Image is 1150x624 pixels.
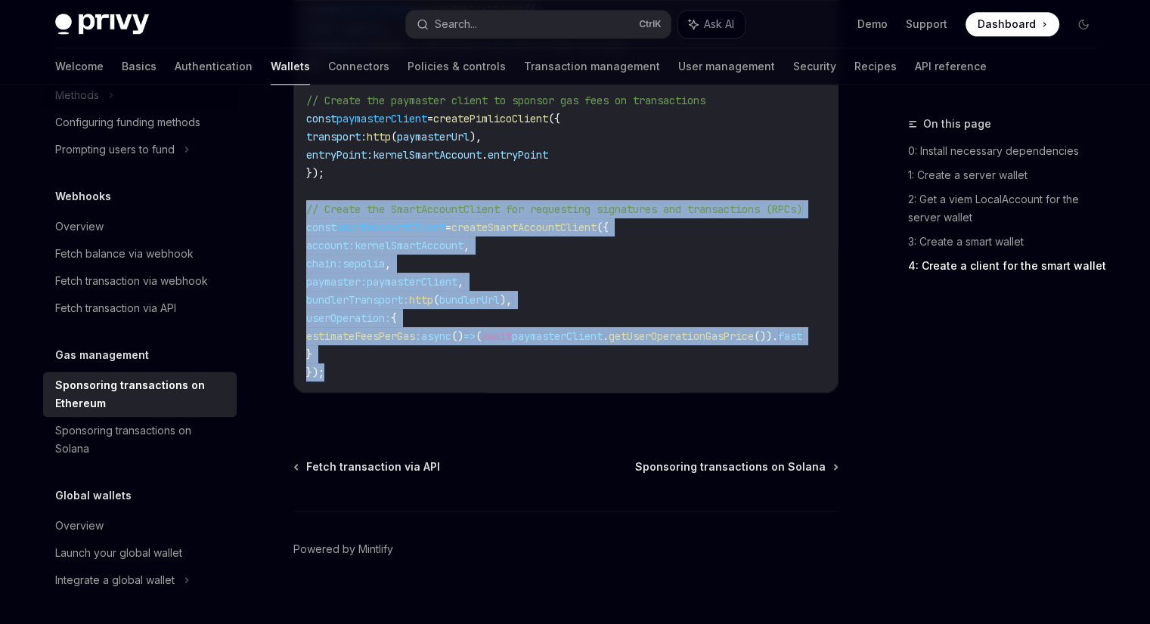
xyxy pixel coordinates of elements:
a: Basics [122,48,157,85]
span: getUserOperationGasPrice [609,329,754,343]
span: paymaster: [306,275,367,289]
span: Ask AI [704,17,734,32]
span: ), [500,293,512,307]
span: fast [778,329,802,343]
a: 1: Create a server wallet [908,163,1108,187]
a: Launch your global wallet [43,539,237,567]
div: Configuring funding methods [55,113,200,131]
a: 2: Get a viem LocalAccount for the server wallet [908,187,1108,230]
span: }); [306,166,324,180]
span: , [463,239,470,252]
span: ( [476,329,482,343]
span: ( [391,130,397,144]
span: async [421,329,451,343]
div: Search... [435,15,477,33]
span: estimateFeesPerGas [306,329,415,343]
span: = [427,112,433,125]
a: Dashboard [966,12,1059,36]
span: Ctrl K [639,18,662,30]
a: 4: Create a client for the smart wallet [908,254,1108,278]
a: Fetch transaction via API [295,459,440,474]
div: Fetch transaction via API [55,299,176,317]
h5: Global wallets [55,487,132,505]
div: Sponsoring transactions on Ethereum [55,376,228,412]
span: Fetch transaction via API [306,459,440,474]
span: // Create the SmartAccountClient for requesting signatures and transactions (RPCs) [306,202,802,216]
span: // Create the paymaster client to sponsor gas fees on transactions [306,94,705,107]
a: Transaction management [524,48,660,85]
span: bundlerUrl [439,293,500,307]
div: Overview [55,517,104,535]
a: Sponsoring transactions on Solana [43,417,237,462]
span: userOperation: [306,311,391,325]
span: On this page [923,115,991,133]
div: Sponsoring transactions on Solana [55,422,228,458]
span: createSmartAccountClient [451,221,597,234]
span: }); [306,366,324,379]
span: const [306,112,336,125]
div: Prompting users to fund [55,141,175,159]
span: entryPoint [488,148,548,162]
span: const [306,221,336,234]
span: . [603,329,609,343]
a: Sponsoring transactions on Ethereum [43,372,237,417]
span: { [391,311,397,325]
a: Recipes [854,48,897,85]
span: paymasterClient [336,112,427,125]
button: Toggle dark mode [1071,12,1096,36]
span: kernelSmartAccount [355,239,463,252]
span: bundlerTransport: [306,293,409,307]
span: ( [433,293,439,307]
span: paymasterClient [512,329,603,343]
span: sepolia [343,257,385,270]
span: transport: [306,130,367,144]
span: http [409,293,433,307]
a: Support [906,17,947,32]
span: createPimlicoClient [433,112,548,125]
button: Ask AI [678,11,745,38]
a: Welcome [55,48,104,85]
a: User management [678,48,775,85]
h5: Gas management [55,346,149,364]
a: 3: Create a smart wallet [908,230,1108,254]
a: API reference [915,48,987,85]
span: ), [470,130,482,144]
button: Search...CtrlK [406,11,671,38]
div: Fetch balance via webhook [55,245,194,263]
a: Fetch balance via webhook [43,240,237,267]
a: Overview [43,213,237,240]
span: } [306,348,312,361]
span: , [457,275,463,289]
span: => [463,329,476,343]
a: Fetch transaction via webhook [43,267,237,295]
span: http [367,130,391,144]
span: : [415,329,421,343]
div: Launch your global wallet [55,544,182,562]
span: kernelSmartAccount [373,148,482,162]
span: () [451,329,463,343]
span: entryPoint: [306,148,373,162]
a: Sponsoring transactions on Solana [635,459,837,474]
span: ({ [597,221,609,234]
span: smartAccountClient [336,221,445,234]
span: Dashboard [978,17,1036,32]
span: . [482,148,488,162]
a: 0: Install necessary dependencies [908,139,1108,163]
span: account: [306,239,355,252]
a: Fetch transaction via API [43,295,237,322]
a: Overview [43,512,237,539]
a: Powered by Mintlify [293,542,393,557]
span: ()). [754,329,778,343]
a: Wallets [271,48,310,85]
span: await [482,329,512,343]
img: dark logo [55,14,149,35]
span: , [385,257,391,270]
a: Authentication [175,48,253,85]
div: Fetch transaction via webhook [55,272,208,290]
a: Configuring funding methods [43,109,237,136]
span: Sponsoring transactions on Solana [635,459,826,474]
div: Overview [55,218,104,236]
span: ({ [548,112,560,125]
a: Security [793,48,836,85]
span: chain: [306,257,343,270]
